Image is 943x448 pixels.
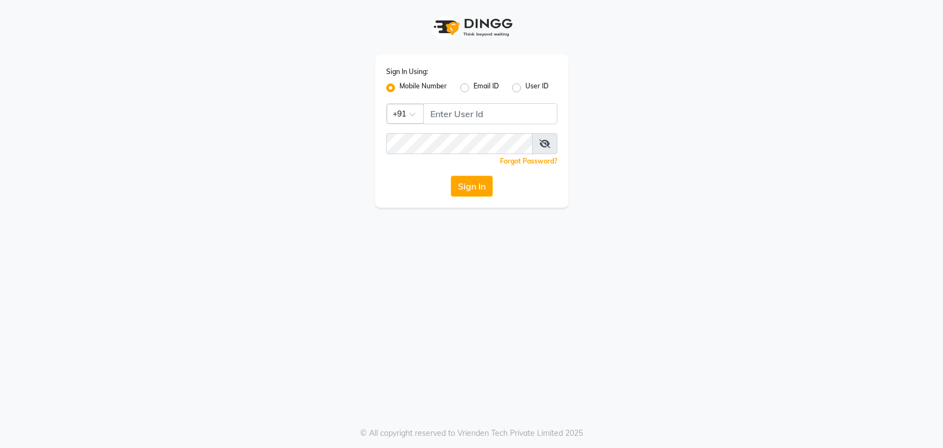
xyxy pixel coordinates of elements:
[399,81,447,94] label: Mobile Number
[473,81,499,94] label: Email ID
[500,157,557,165] a: Forgot Password?
[423,103,557,124] input: Username
[386,67,428,77] label: Sign In Using:
[451,176,493,197] button: Sign In
[386,133,533,154] input: Username
[428,11,516,44] img: logo1.svg
[525,81,549,94] label: User ID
